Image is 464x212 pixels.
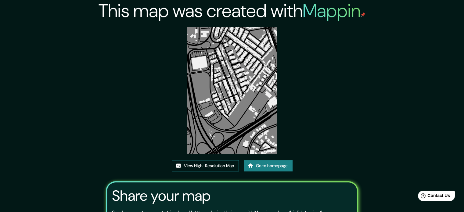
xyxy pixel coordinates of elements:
a: Go to homepage [244,160,293,171]
h3: Share your map [112,187,210,204]
iframe: Help widget launcher [410,188,457,205]
a: View High-Resolution Map [172,160,239,171]
img: mappin-pin [361,12,365,17]
img: created-map [187,27,277,154]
